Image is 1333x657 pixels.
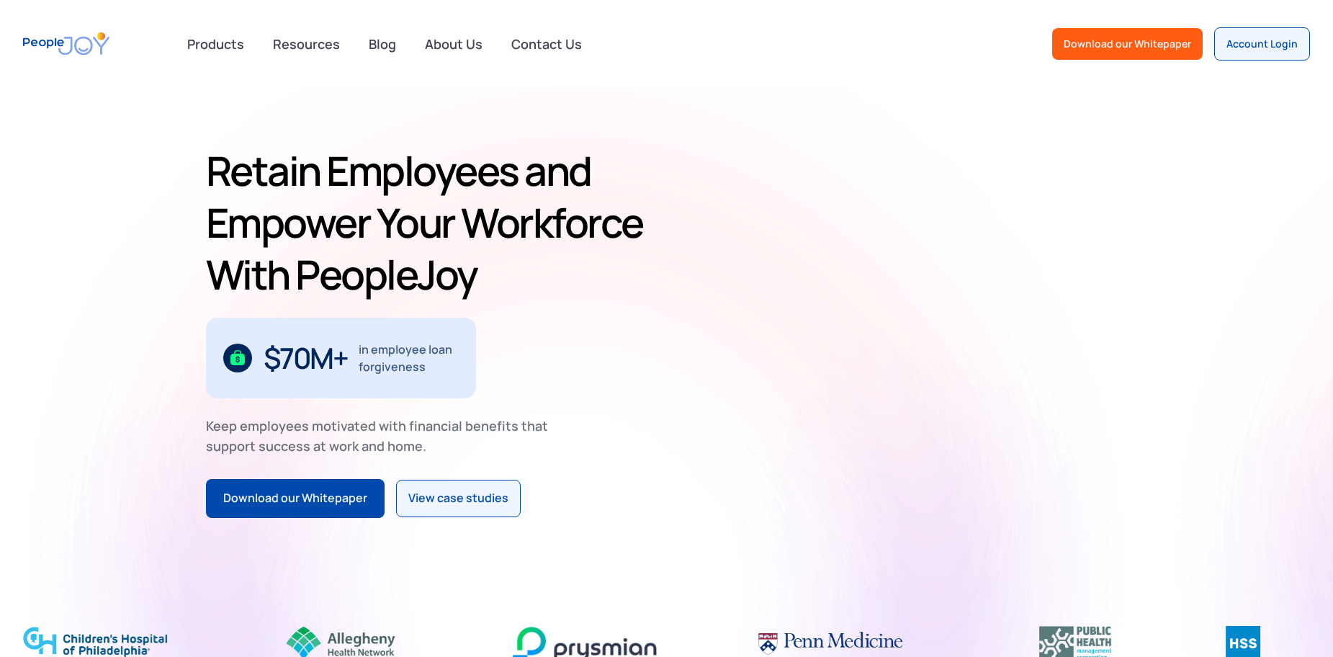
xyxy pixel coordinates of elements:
[223,489,367,508] div: Download our Whitepaper
[206,479,385,518] a: Download our Whitepaper
[23,23,109,64] a: home
[1214,27,1310,61] a: Account Login
[396,480,521,517] a: View case studies
[206,318,476,398] div: 1 / 3
[179,30,253,58] div: Products
[360,28,405,60] a: Blog
[359,341,459,375] div: in employee loan forgiveness
[1226,37,1298,51] div: Account Login
[408,489,508,508] div: View case studies
[503,28,591,60] a: Contact Us
[264,347,348,370] div: $70M+
[264,28,349,60] a: Resources
[416,28,491,60] a: About Us
[1052,28,1203,60] a: Download our Whitepaper
[1064,37,1191,51] div: Download our Whitepaper
[206,416,560,456] div: Keep employees motivated with financial benefits that support success at work and home.
[206,145,661,300] h1: Retain Employees and Empower Your Workforce With PeopleJoy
